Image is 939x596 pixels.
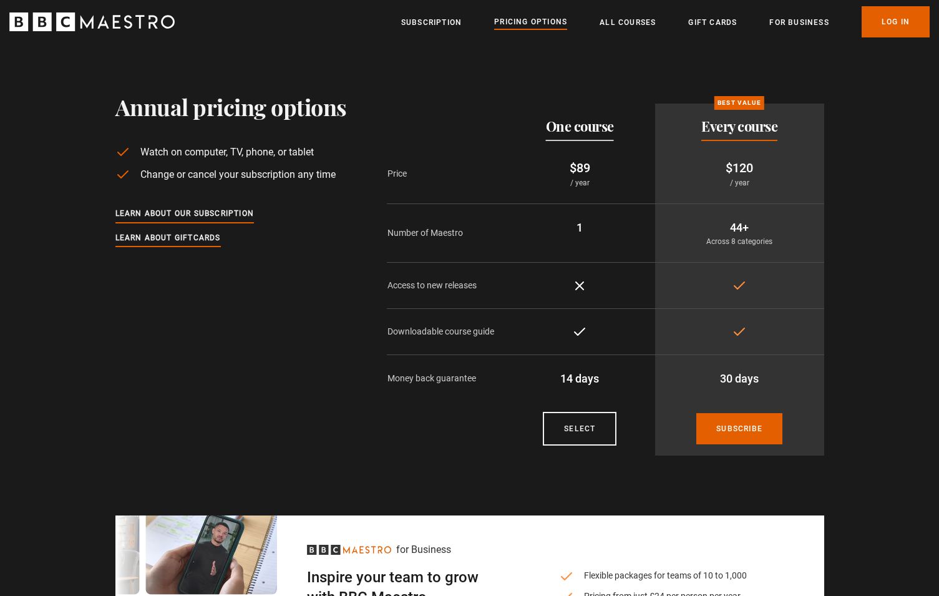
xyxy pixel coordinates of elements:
a: Courses [543,412,616,446]
a: Gift Cards [688,16,737,29]
a: Subscription [401,16,462,29]
nav: Primary [401,6,930,37]
p: / year [665,177,814,188]
p: $89 [515,159,645,177]
svg: BBC Maestro [307,545,391,555]
p: Downloadable course guide [387,325,505,338]
a: Subscribe [696,413,782,444]
a: Log In [862,6,930,37]
p: 30 days [665,370,814,387]
a: Learn about our subscription [115,207,255,221]
p: / year [515,177,645,188]
li: Flexible packages for teams of 10 to 1,000 [559,569,774,582]
a: Learn about giftcards [115,232,221,245]
p: Number of Maestro [387,227,505,240]
li: Change or cancel your subscription any time [115,167,347,182]
h2: One course [546,119,614,134]
p: $120 [665,159,814,177]
p: Money back guarantee [387,372,505,385]
a: Pricing Options [494,16,567,29]
h2: Every course [701,119,777,134]
a: All Courses [600,16,656,29]
p: 1 [515,219,645,236]
h1: Annual pricing options [115,94,347,120]
svg: BBC Maestro [9,12,175,31]
li: Watch on computer, TV, phone, or tablet [115,145,347,160]
p: 44+ [665,219,814,236]
p: Across 8 categories [665,236,814,247]
p: for Business [396,542,451,557]
p: Access to new releases [387,279,505,292]
p: 14 days [515,370,645,387]
a: For business [769,16,829,29]
p: Price [387,167,505,180]
p: Best value [714,96,764,110]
